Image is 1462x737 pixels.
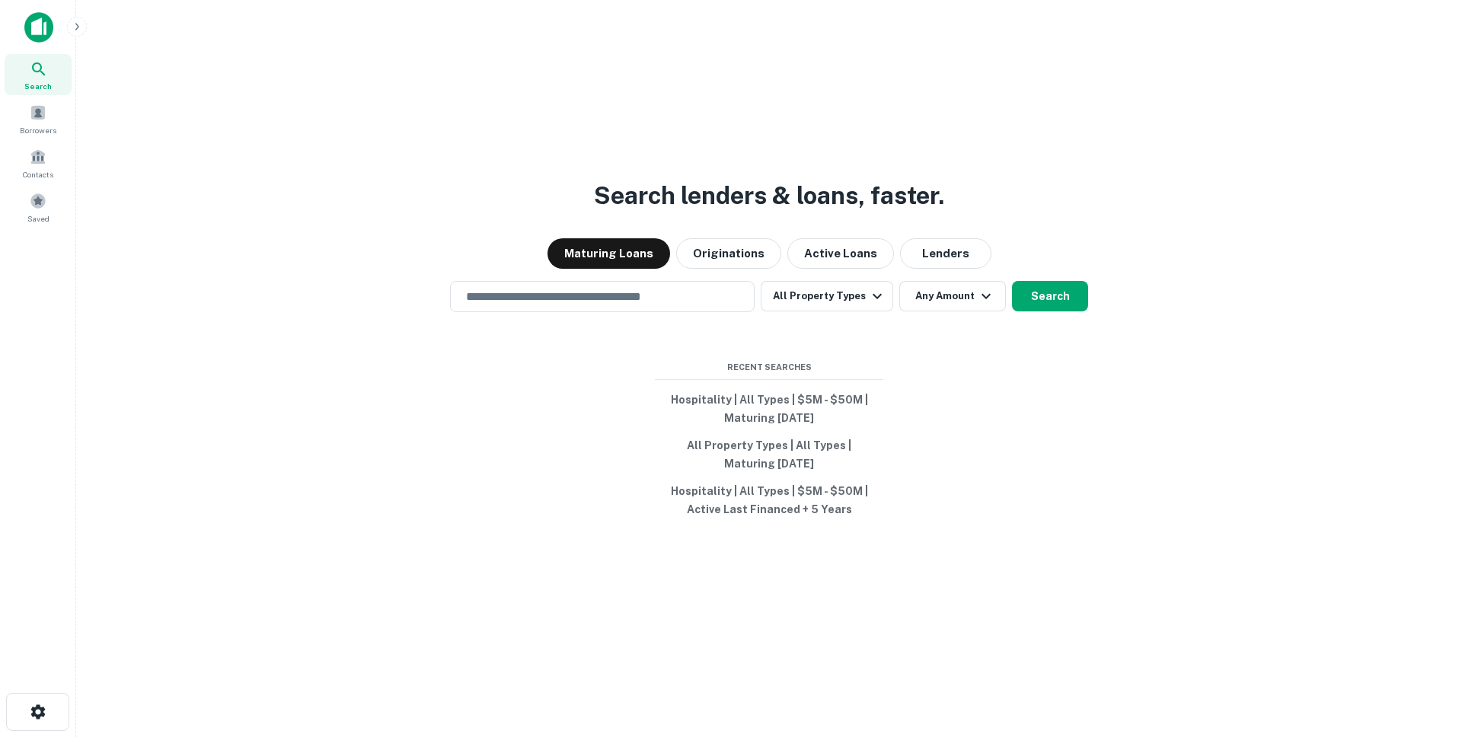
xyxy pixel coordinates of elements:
span: Search [24,80,52,92]
button: Search [1012,281,1088,311]
span: Borrowers [20,124,56,136]
span: Saved [27,212,49,225]
span: Recent Searches [655,361,883,374]
button: All Property Types [761,281,893,311]
button: Any Amount [899,281,1006,311]
a: Borrowers [5,98,72,139]
a: Saved [5,187,72,228]
h3: Search lenders & loans, faster. [594,177,944,214]
button: Lenders [900,238,991,269]
span: Contacts [23,168,53,180]
iframe: Chat Widget [1386,615,1462,688]
button: All Property Types | All Types | Maturing [DATE] [655,432,883,477]
a: Search [5,54,72,95]
button: Maturing Loans [547,238,670,269]
img: capitalize-icon.png [24,12,53,43]
a: Contacts [5,142,72,183]
button: Hospitality | All Types | $5M - $50M | Maturing [DATE] [655,386,883,432]
button: Active Loans [787,238,894,269]
button: Originations [676,238,781,269]
button: Hospitality | All Types | $5M - $50M | Active Last Financed + 5 Years [655,477,883,523]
